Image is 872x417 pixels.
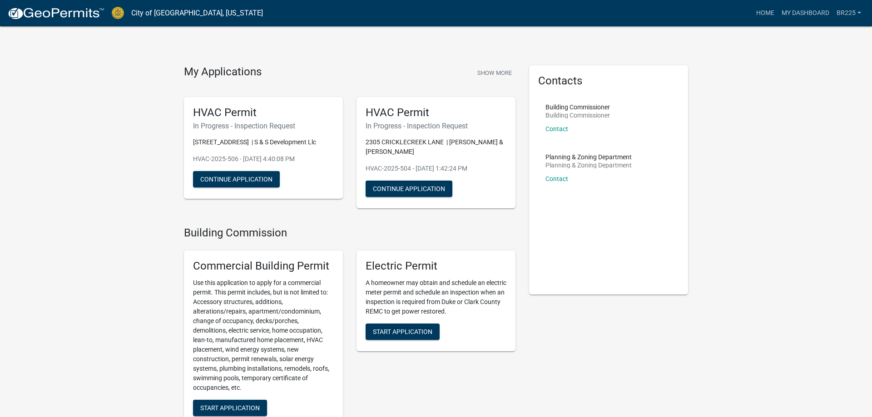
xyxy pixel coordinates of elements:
a: Contact [545,125,568,132]
a: Home [753,5,778,22]
p: HVAC-2025-506 - [DATE] 4:40:08 PM [193,154,334,164]
p: HVAC-2025-504 - [DATE] 1:42:24 PM [366,164,506,173]
p: 2305 CRICKLECREEK LANE | [PERSON_NAME] & [PERSON_NAME] [366,137,506,157]
h4: My Applications [184,65,262,79]
h6: In Progress - Inspection Request [366,122,506,130]
p: A homeowner may obtain and schedule an electric meter permit and schedule an inspection when an i... [366,278,506,316]
h6: In Progress - Inspection Request [193,122,334,130]
button: Start Application [366,324,440,340]
a: City of [GEOGRAPHIC_DATA], [US_STATE] [131,5,263,21]
button: Start Application [193,400,267,416]
span: Start Application [373,328,432,335]
span: Start Application [200,404,260,412]
p: Planning & Zoning Department [545,154,632,160]
p: [STREET_ADDRESS] | S & S Development Llc [193,137,334,147]
a: My Dashboard [778,5,833,22]
p: Building Commissioner [545,104,610,110]
h5: Commercial Building Permit [193,260,334,273]
button: Show More [474,65,515,80]
h5: Contacts [538,74,679,88]
h5: Electric Permit [366,260,506,273]
p: Building Commissioner [545,112,610,118]
h4: Building Commission [184,226,515,240]
p: Planning & Zoning Department [545,162,632,168]
a: Contact [545,175,568,182]
h5: HVAC Permit [193,106,334,119]
button: Continue Application [366,181,452,197]
img: City of Jeffersonville, Indiana [112,7,124,19]
h5: HVAC Permit [366,106,506,119]
a: BR225 [833,5,865,22]
p: Use this application to apply for a commercial permit. This permit includes, but is not limited t... [193,278,334,392]
button: Continue Application [193,171,280,187]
